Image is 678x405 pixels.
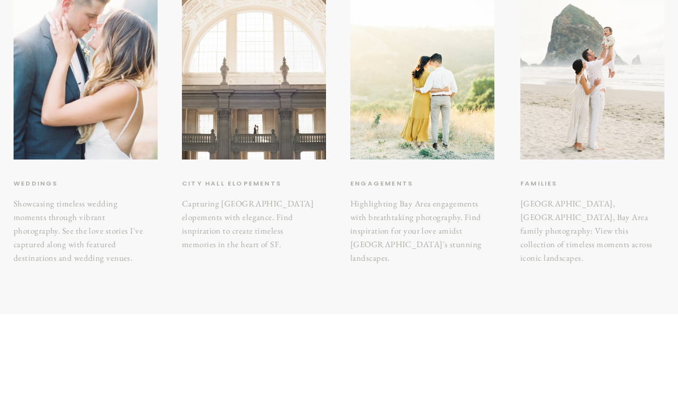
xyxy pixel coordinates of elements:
a: weddings [14,178,108,189]
h3: Highlighting Bay Area engagements with breathtaking photography. Find inspiration for your love a... [350,197,487,257]
a: [GEOGRAPHIC_DATA], [GEOGRAPHIC_DATA], Bay Area family photography: View this collection of timele... [520,197,658,257]
a: Families [520,178,631,189]
h3: Showcasing timeless wedding moments through vibrant photography. See the love stories I've captur... [14,197,151,236]
h3: Capturing [GEOGRAPHIC_DATA] elopements with elegance. Find isnpiration to create timeless memorie... [182,197,319,236]
a: Engagements [350,178,454,189]
a: City hall elopements [182,178,294,189]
